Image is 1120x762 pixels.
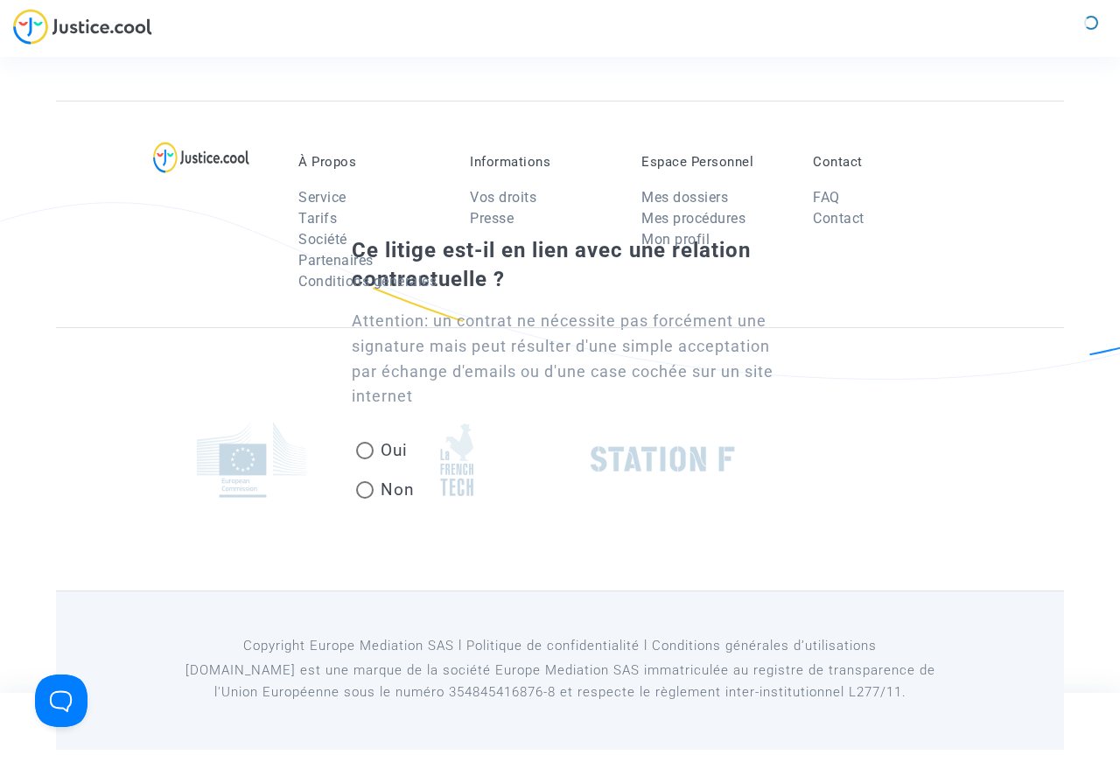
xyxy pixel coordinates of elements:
[813,154,958,170] p: Contact
[153,142,250,173] img: logo-lg.svg
[13,9,152,45] img: jc-logo.svg
[470,210,514,227] a: Presse
[641,154,787,170] p: Espace Personnel
[470,154,615,170] p: Informations
[591,446,735,472] img: stationf.png
[298,231,347,248] a: Société
[470,189,536,206] a: Vos droits
[813,189,840,206] a: FAQ
[298,154,444,170] p: À Propos
[298,273,437,290] a: Conditions générales
[440,423,473,497] img: french_tech.png
[641,210,745,227] a: Mes procédures
[641,189,728,206] a: Mes dossiers
[813,210,864,227] a: Contact
[197,422,306,498] img: europe_commision.png
[162,635,959,657] p: Copyright Europe Mediation SAS l Politique de confidentialité l Conditions générales d’utilisa...
[641,231,710,248] a: Mon profil
[162,660,959,703] p: [DOMAIN_NAME] est une marque de la société Europe Mediation SAS immatriculée au registre de tr...
[298,210,337,227] a: Tarifs
[298,189,346,206] a: Service
[35,675,87,727] iframe: Help Scout Beacon - Open
[298,252,374,269] a: Partenaires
